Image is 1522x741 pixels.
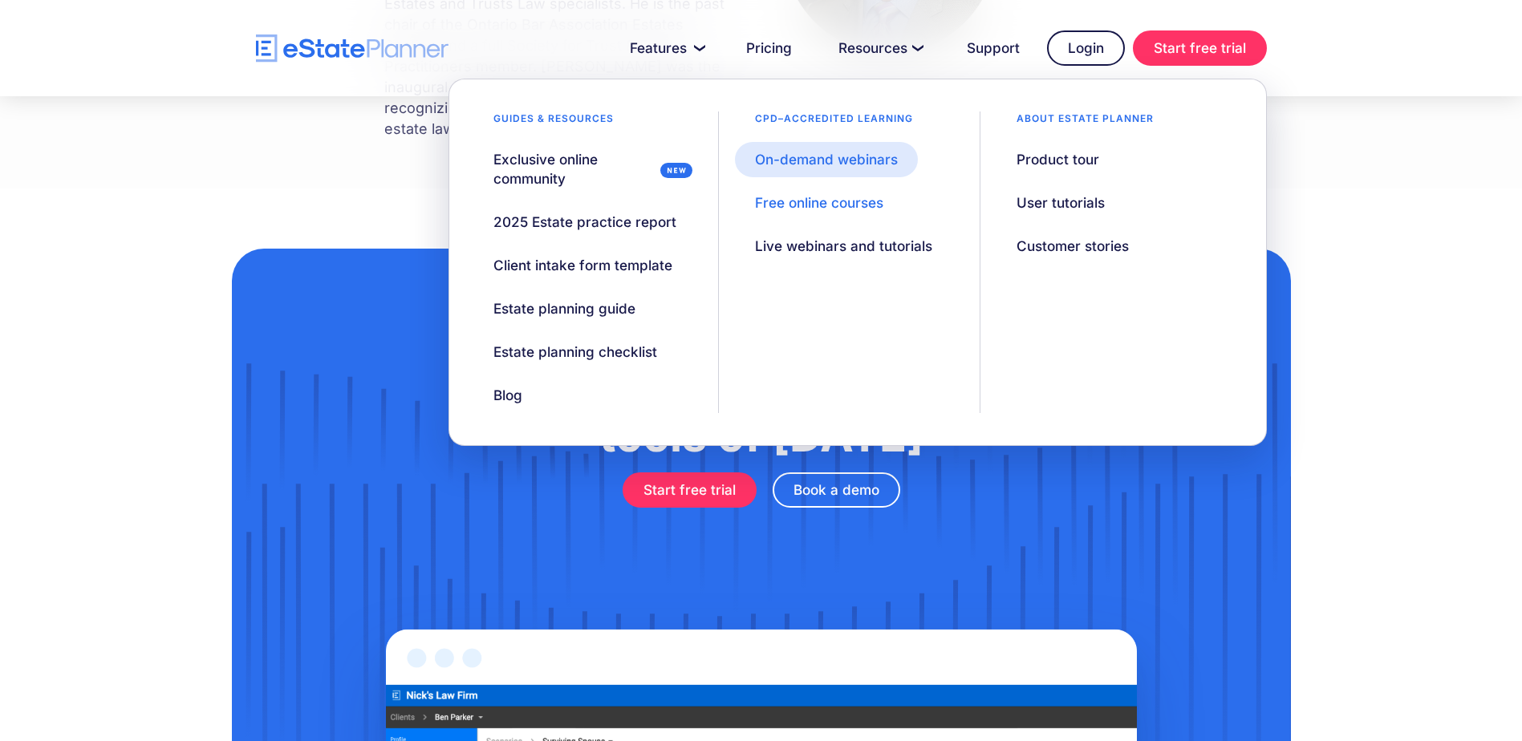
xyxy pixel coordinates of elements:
[623,472,757,508] a: Start free trial
[473,111,634,134] div: Guides & resources
[755,237,932,256] div: Live webinars and tutorials
[493,213,676,232] div: 2025 Estate practice report
[1133,30,1267,66] a: Start free trial
[1047,30,1125,66] a: Login
[735,142,918,177] a: On-demand webinars
[819,32,940,64] a: Resources
[493,256,672,275] div: Client intake form template
[755,193,883,213] div: Free online courses
[473,334,677,370] a: Estate planning checklist
[611,32,719,64] a: Features
[735,111,933,134] div: CPD–accredited learning
[996,185,1125,221] a: User tutorials
[493,299,635,318] div: Estate planning guide
[755,150,898,169] div: On-demand webinars
[256,34,448,63] a: home
[735,229,952,264] a: Live webinars and tutorials
[312,361,1211,460] h1: Start using the tools of [DATE]
[996,111,1174,134] div: About estate planner
[727,32,811,64] a: Pricing
[473,378,542,413] a: Blog
[996,229,1149,264] a: Customer stories
[735,185,903,221] a: Free online courses
[473,204,696,240] a: 2025 Estate practice report
[493,150,654,188] div: Exclusive online community
[1017,237,1129,256] div: Customer stories
[773,472,900,508] a: Book a demo
[1017,150,1099,169] div: Product tour
[996,142,1119,177] a: Product tour
[948,32,1039,64] a: Support
[473,248,692,283] a: Client intake form template
[473,291,655,326] a: Estate planning guide
[493,342,657,362] div: Estate planning checklist
[473,142,702,196] a: Exclusive online community
[1017,193,1105,213] div: User tutorials
[493,386,522,405] div: Blog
